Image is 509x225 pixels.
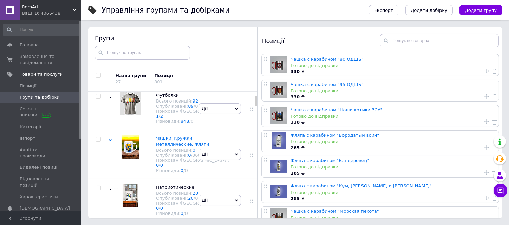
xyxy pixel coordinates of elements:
div: 27 [115,79,121,84]
div: 0 [195,196,198,201]
button: Додати групу [459,5,502,15]
a: 0 [160,206,163,211]
span: / [191,153,201,158]
span: Додати добірку [411,8,447,13]
div: Готово до відправки [291,189,495,196]
a: Видалити товар [492,93,497,99]
span: Позиції [20,83,36,89]
div: ₴ [291,145,495,151]
a: 92 [193,98,198,104]
span: Патриотические [156,185,194,190]
div: Ваш ID: 4065438 [22,10,81,16]
a: Видалити товар [492,170,497,176]
span: Футболки [156,93,179,98]
span: Товари та послуги [20,71,63,77]
b: 330 [291,69,300,74]
span: Групи та добірки [20,94,60,100]
button: Чат з покупцем [494,184,507,197]
span: Головна [20,42,39,48]
a: 0 [156,206,159,211]
div: 0 [191,119,193,124]
input: Пошук [3,24,80,36]
div: Всього позицій: [156,190,229,196]
div: Готово до відправки [291,215,495,221]
span: Дії [202,106,208,111]
img: Футболки [120,92,141,115]
a: 1 [156,114,159,119]
div: Готово до відправки [291,63,495,69]
a: 0 [181,168,183,173]
a: 0 [181,211,183,216]
span: Дії [202,198,208,203]
span: / [189,119,194,124]
span: Категорії [20,124,41,130]
div: 0 [195,104,198,109]
img: Чашки, Кружки металлические, Фляги [122,135,139,159]
a: Чашка с карабином "80 ОДШБ" [291,57,364,62]
span: Додати групу [465,8,497,13]
div: Різновиди: [156,119,229,124]
div: 801 [154,79,163,84]
div: Різновиди: [156,168,229,173]
a: Фляга с карабином "Кум, [PERSON_NAME] и [PERSON_NAME]" [291,183,432,188]
div: Опубліковані: [156,196,229,201]
b: 285 [291,196,300,201]
b: 330 [291,94,300,99]
div: Різновиди: [156,211,229,216]
span: [DEMOGRAPHIC_DATA] [20,205,70,211]
div: Всього позицій: [156,98,229,104]
div: Готово до відправки [291,113,495,119]
input: Пошук по групах [95,46,190,60]
a: 0 [188,153,191,158]
a: 848 [181,119,189,124]
span: Дії [202,152,208,157]
div: Готово до відправки [291,88,495,94]
span: Замовлення та повідомлення [20,53,63,66]
span: / [159,163,163,168]
a: 0 [160,163,163,168]
div: Приховані/[GEOGRAPHIC_DATA]: [156,109,229,119]
span: / [194,196,198,201]
span: Акції та промокоди [20,147,63,159]
a: Видалити товар [492,144,497,150]
button: Додати добірку [405,5,453,15]
div: Всього позицій: [156,148,229,153]
div: Приховані/[GEOGRAPHIC_DATA]: [156,201,229,211]
a: 0 [193,148,195,153]
a: 20 [188,196,194,201]
div: Назва групи [115,73,149,79]
div: ₴ [291,170,495,176]
a: Фляга с карабином "Бородатый воин" [291,133,379,138]
b: 330 [291,120,300,125]
div: Позиції [261,34,380,47]
div: ₴ [291,119,495,126]
div: ₴ [291,94,495,100]
a: 89 [188,104,194,109]
span: Чашки, Кружки металлические, Фляги [156,136,209,147]
span: / [183,211,188,216]
b: 285 [291,171,300,176]
div: ₴ [291,196,495,202]
div: Приховані/[GEOGRAPHIC_DATA]: [156,158,229,168]
span: RomArt [22,4,73,10]
a: Видалити товар [492,68,497,74]
div: 0 [185,211,188,216]
a: Чашка с карабином "Морская пехота" [291,209,379,214]
span: / [159,206,163,211]
span: / [159,114,163,119]
button: Експорт [369,5,399,15]
div: Готово до відправки [291,164,495,170]
a: 20 [193,190,198,196]
div: Опубліковані: [156,153,229,158]
span: Характеристики [20,194,58,200]
div: 360 [192,153,201,158]
a: Видалити товар [492,195,497,201]
a: Чашка с карабином "95 ОДШБ" [291,82,364,87]
span: / [194,104,198,109]
span: Сезонні знижки [20,106,63,118]
a: 0 [156,163,159,168]
a: Фляга с карабином "Бандеровец" [291,158,369,163]
a: Видалити товар [492,119,497,125]
input: Пошук по товарах [380,34,499,47]
a: 2 [160,114,163,119]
